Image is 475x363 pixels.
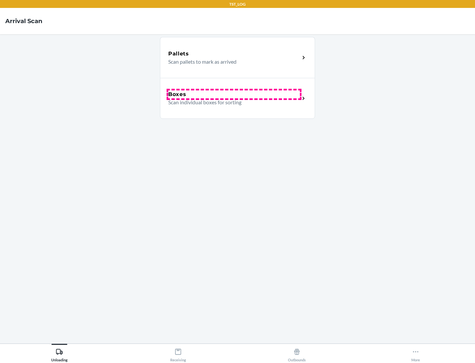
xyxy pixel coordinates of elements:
[237,344,356,362] button: Outbounds
[5,17,42,25] h4: Arrival Scan
[168,98,295,106] p: Scan individual boxes for sorting
[229,1,246,7] p: TST_LOG
[411,346,420,362] div: More
[160,78,315,119] a: BoxesScan individual boxes for sorting
[51,346,68,362] div: Unloading
[356,344,475,362] button: More
[168,50,189,58] h5: Pallets
[119,344,237,362] button: Receiving
[288,346,306,362] div: Outbounds
[168,90,186,98] h5: Boxes
[170,346,186,362] div: Receiving
[160,37,315,78] a: PalletsScan pallets to mark as arrived
[168,58,295,66] p: Scan pallets to mark as arrived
